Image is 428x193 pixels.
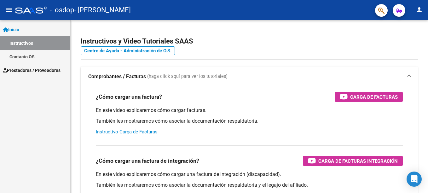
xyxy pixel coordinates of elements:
p: En este video explicaremos cómo cargar una factura de integración (discapacidad). [96,171,403,178]
h3: ¿Cómo cargar una factura de integración? [96,156,199,165]
button: Carga de Facturas Integración [303,156,403,166]
span: (haga click aquí para ver los tutoriales) [147,73,228,80]
mat-icon: menu [5,6,13,14]
h3: ¿Cómo cargar una factura? [96,92,162,101]
p: En este video explicaremos cómo cargar facturas. [96,107,403,114]
strong: Comprobantes / Facturas [88,73,146,80]
a: Instructivo Carga de Facturas [96,129,158,135]
p: También les mostraremos cómo asociar la documentación respaldatoria. [96,118,403,125]
span: Carga de Facturas [350,93,398,101]
span: Inicio [3,26,19,33]
mat-icon: person [415,6,423,14]
div: Open Intercom Messenger [407,172,422,187]
p: También les mostraremos cómo asociar la documentación respaldatoria y el legajo del afiliado. [96,182,403,189]
a: Centro de Ayuda - Administración de O.S. [81,46,175,55]
button: Carga de Facturas [335,92,403,102]
span: - [PERSON_NAME] [74,3,131,17]
h2: Instructivos y Video Tutoriales SAAS [81,35,418,47]
span: Prestadores / Proveedores [3,67,61,74]
span: - osdop [50,3,74,17]
mat-expansion-panel-header: Comprobantes / Facturas (haga click aquí para ver los tutoriales) [81,67,418,87]
span: Carga de Facturas Integración [318,157,398,165]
